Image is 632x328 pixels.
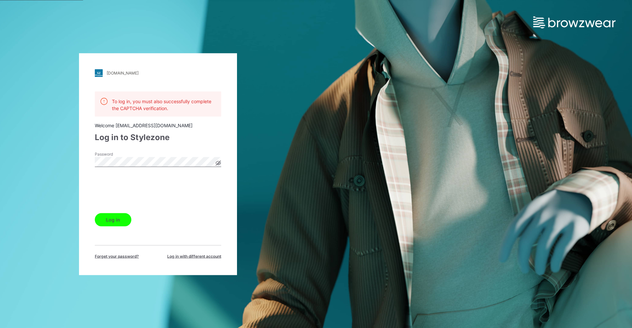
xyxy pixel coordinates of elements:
[167,253,221,259] span: Log in with different account
[95,151,141,157] label: Password
[100,97,108,105] img: alert.76a3ded3c87c6ed799a365e1fca291d4.svg
[95,131,221,143] div: Log in to Stylezone
[95,69,103,77] img: stylezone-logo.562084cfcfab977791bfbf7441f1a819.svg
[95,122,221,129] div: Welcome [EMAIL_ADDRESS][DOMAIN_NAME]
[95,177,195,202] iframe: reCAPTCHA
[95,213,131,226] button: Log in
[112,98,216,111] p: To log in, you must also successfully complete the CAPTCHA verification.
[95,253,139,259] span: Forget your password?
[95,69,221,77] a: [DOMAIN_NAME]
[533,16,616,28] img: browzwear-logo.e42bd6dac1945053ebaf764b6aa21510.svg
[107,71,139,75] div: [DOMAIN_NAME]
